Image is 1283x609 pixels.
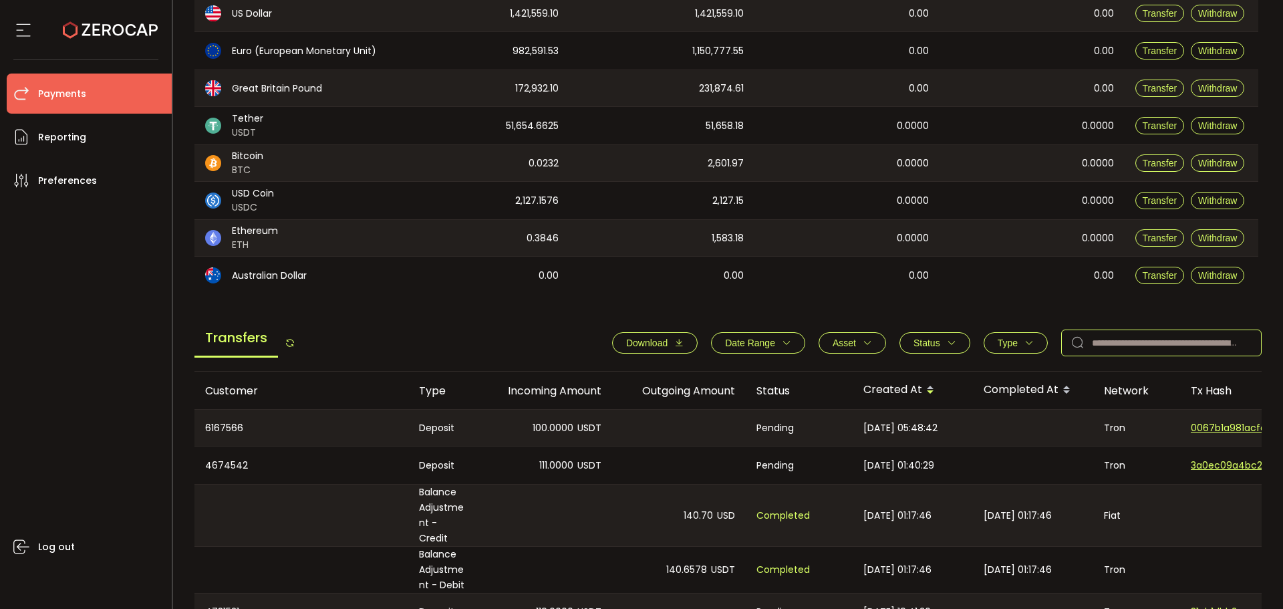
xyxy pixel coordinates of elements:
[577,458,601,473] span: USDT
[232,82,322,96] span: Great Britain Pound
[408,447,478,484] div: Deposit
[539,268,559,283] span: 0.00
[1127,465,1283,609] iframe: Chat Widget
[724,268,744,283] span: 0.00
[1143,45,1177,56] span: Transfer
[612,383,746,398] div: Outgoing Amount
[1191,117,1244,134] button: Withdraw
[510,6,559,21] span: 1,421,559.10
[194,447,408,484] div: 4674542
[897,231,929,246] span: 0.0000
[1135,192,1185,209] button: Transfer
[998,338,1018,348] span: Type
[1094,6,1114,21] span: 0.00
[527,231,559,246] span: 0.3846
[711,562,735,578] span: USDT
[897,193,929,209] span: 0.0000
[1082,118,1114,134] span: 0.0000
[984,508,1052,523] span: [DATE] 01:17:46
[897,156,929,171] span: 0.0000
[819,332,886,354] button: Asset
[533,420,573,436] span: 100.0000
[232,126,263,140] span: USDT
[232,44,376,58] span: Euro (European Monetary Unit)
[909,268,929,283] span: 0.00
[205,80,221,96] img: gbp_portfolio.svg
[38,537,75,557] span: Log out
[699,81,744,96] span: 231,874.61
[232,269,307,283] span: Australian Dollar
[897,118,929,134] span: 0.0000
[205,5,221,21] img: usd_portfolio.svg
[232,238,278,252] span: ETH
[853,379,973,402] div: Created At
[506,118,559,134] span: 51,654.6625
[1198,270,1237,281] span: Withdraw
[863,508,932,523] span: [DATE] 01:17:46
[194,320,278,358] span: Transfers
[513,43,559,59] span: 982,591.53
[712,231,744,246] span: 1,583.18
[408,410,478,446] div: Deposit
[666,562,707,578] span: 140.6578
[1135,80,1185,97] button: Transfer
[232,112,263,126] span: Tether
[1198,120,1237,131] span: Withdraw
[1198,158,1237,168] span: Withdraw
[232,187,274,201] span: USD Coin
[515,81,559,96] span: 172,932.10
[194,410,408,446] div: 6167566
[695,6,744,21] span: 1,421,559.10
[194,383,408,398] div: Customer
[1191,80,1244,97] button: Withdraw
[1143,270,1177,281] span: Transfer
[408,547,478,593] div: Balance Adjustment - Debit
[205,43,221,59] img: eur_portfolio.svg
[232,163,263,177] span: BTC
[1093,547,1180,593] div: Tron
[205,155,221,171] img: btc_portfolio.svg
[38,171,97,191] span: Preferences
[232,149,263,163] span: Bitcoin
[1094,81,1114,96] span: 0.00
[909,81,929,96] span: 0.00
[1093,383,1180,398] div: Network
[1198,45,1237,56] span: Withdraw
[205,118,221,134] img: usdt_portfolio.svg
[711,332,805,354] button: Date Range
[909,6,929,21] span: 0.00
[984,332,1048,354] button: Type
[1135,154,1185,172] button: Transfer
[612,332,698,354] button: Download
[913,338,940,348] span: Status
[1191,192,1244,209] button: Withdraw
[1198,195,1237,206] span: Withdraw
[1198,233,1237,243] span: Withdraw
[38,84,86,104] span: Payments
[1191,5,1244,22] button: Withdraw
[708,156,744,171] span: 2,601.97
[1135,42,1185,59] button: Transfer
[515,193,559,209] span: 2,127.1576
[478,383,612,398] div: Incoming Amount
[1093,447,1180,484] div: Tron
[1135,5,1185,22] button: Transfer
[1143,8,1177,19] span: Transfer
[408,485,478,546] div: Balance Adjustment - Credit
[973,379,1093,402] div: Completed At
[1191,229,1244,247] button: Withdraw
[1082,156,1114,171] span: 0.0000
[1143,158,1177,168] span: Transfer
[712,193,744,209] span: 2,127.15
[1143,195,1177,206] span: Transfer
[1093,485,1180,546] div: Fiat
[909,43,929,59] span: 0.00
[863,458,934,473] span: [DATE] 01:40:29
[1135,117,1185,134] button: Transfer
[863,420,938,436] span: [DATE] 05:48:42
[1093,410,1180,446] div: Tron
[1143,83,1177,94] span: Transfer
[1082,193,1114,209] span: 0.0000
[577,420,601,436] span: USDT
[205,193,221,209] img: usdc_portfolio.svg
